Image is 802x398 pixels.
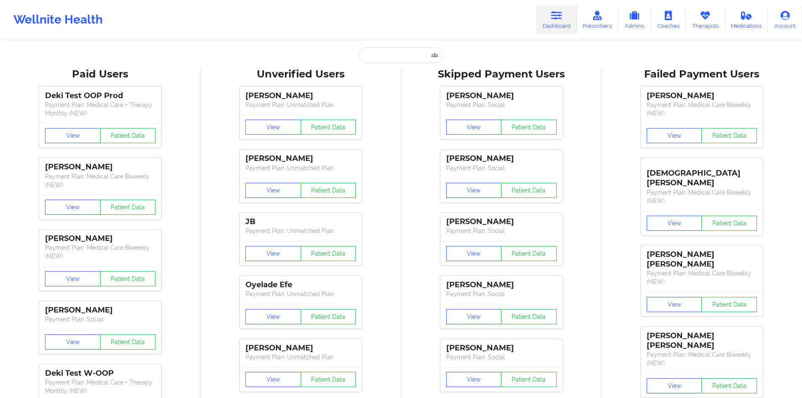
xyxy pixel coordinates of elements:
button: View [446,372,502,387]
button: Patient Data [501,120,557,135]
p: Payment Plan : Medical Care Biweekly (NEW) [647,188,757,205]
p: Payment Plan : Social [446,101,557,109]
button: View [245,309,301,324]
button: View [45,128,101,143]
button: Patient Data [301,120,356,135]
div: [PERSON_NAME] [45,162,155,172]
p: Payment Plan : Medical Care + Therapy Monthly (NEW) [45,101,155,118]
p: Payment Plan : Unmatched Plan [245,290,356,298]
button: Patient Data [501,183,557,198]
div: [PERSON_NAME] [45,234,155,243]
div: [PERSON_NAME] [446,280,557,290]
button: Patient Data [701,216,757,231]
button: View [446,309,502,324]
a: Therapists [686,6,725,34]
button: View [245,372,301,387]
p: Payment Plan : Social [45,315,155,323]
div: [PERSON_NAME] [PERSON_NAME] [647,250,757,269]
p: Payment Plan : Medical Care Biweekly (NEW) [647,350,757,367]
div: [PERSON_NAME] [446,91,557,101]
p: Payment Plan : Medical Care + Therapy Monthly (NEW) [45,378,155,395]
button: Patient Data [301,183,356,198]
div: Deki Test OOP Prod [45,91,155,101]
button: View [245,120,301,135]
button: View [647,378,702,393]
button: Patient Data [501,246,557,261]
p: Payment Plan : Social [446,227,557,235]
div: [PERSON_NAME] [446,343,557,353]
div: [PERSON_NAME] [446,154,557,163]
button: Patient Data [301,246,356,261]
div: [PERSON_NAME] [647,91,757,101]
p: Payment Plan : Unmatched Plan [245,164,356,172]
div: Unverified Users [206,68,395,81]
a: Coaches [651,6,686,34]
button: Patient Data [301,309,356,324]
button: Patient Data [501,372,557,387]
a: Admins [618,6,651,34]
div: [PERSON_NAME] [PERSON_NAME] [647,331,757,350]
button: Patient Data [701,297,757,312]
p: Payment Plan : Unmatched Plan [245,353,356,361]
div: Oyelade Efe [245,280,356,290]
button: Patient Data [100,271,156,286]
a: Medications [725,6,768,34]
p: Payment Plan : Social [446,290,557,298]
div: [DEMOGRAPHIC_DATA][PERSON_NAME] [647,162,757,188]
button: View [446,246,502,261]
button: View [245,246,301,261]
button: Patient Data [100,200,156,215]
div: JB [245,217,356,227]
a: Prescribers [577,6,618,34]
button: Patient Data [100,334,156,350]
button: View [647,297,702,312]
div: [PERSON_NAME] [245,343,356,353]
p: Payment Plan : Social [446,353,557,361]
div: [PERSON_NAME] [45,305,155,315]
div: [PERSON_NAME] [245,154,356,163]
p: Payment Plan : Medical Care Biweekly (NEW) [647,101,757,118]
p: Payment Plan : Medical Care Biweekly (NEW) [45,243,155,260]
div: Skipped Payment Users [407,68,596,81]
button: View [446,183,502,198]
button: View [647,216,702,231]
p: Payment Plan : Social [446,164,557,172]
button: Patient Data [701,128,757,143]
button: View [45,334,101,350]
button: View [45,271,101,286]
div: Failed Payment Users [607,68,796,81]
p: Payment Plan : Unmatched Plan [245,227,356,235]
button: View [647,128,702,143]
div: Deki Test W-OOP [45,369,155,378]
a: Account [768,6,802,34]
button: View [245,183,301,198]
button: View [446,120,502,135]
p: Payment Plan : Medical Care Biweekly (NEW) [647,269,757,286]
button: Patient Data [501,309,557,324]
a: Dashboard [536,6,577,34]
p: Payment Plan : Medical Care Biweekly (NEW) [45,172,155,189]
div: Paid Users [6,68,195,81]
div: [PERSON_NAME] [245,91,356,101]
p: Payment Plan : Unmatched Plan [245,101,356,109]
div: [PERSON_NAME] [446,217,557,227]
button: Patient Data [701,378,757,393]
button: View [45,200,101,215]
button: Patient Data [100,128,156,143]
button: Patient Data [301,372,356,387]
